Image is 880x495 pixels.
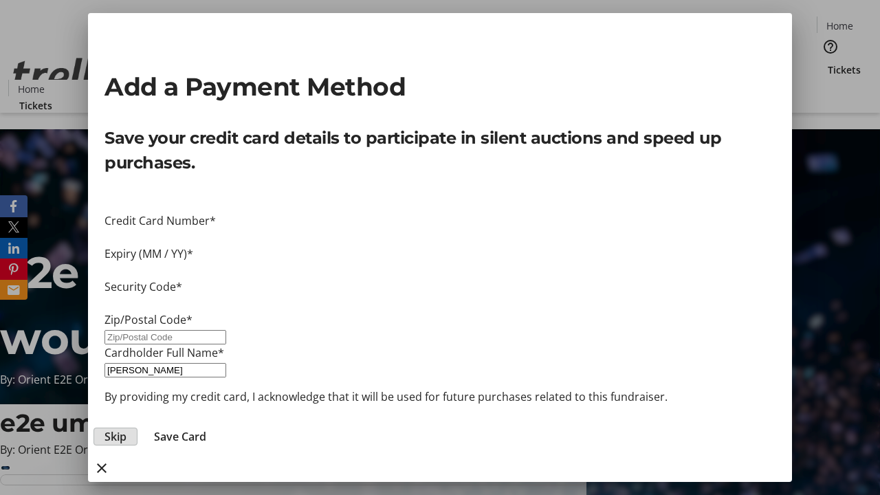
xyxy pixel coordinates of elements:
[104,213,216,228] label: Credit Card Number*
[104,363,226,377] input: Card Holder Name
[104,295,775,311] iframe: Secure CVC input frame
[104,262,775,278] iframe: Secure expiration date input frame
[104,68,775,105] h2: Add a Payment Method
[93,428,137,445] button: Skip
[88,454,115,482] button: close
[104,388,775,405] p: By providing my credit card, I acknowledge that it will be used for future purchases related to t...
[104,229,775,245] iframe: Secure card number input frame
[154,428,206,445] span: Save Card
[104,345,224,360] label: Cardholder Full Name*
[104,246,193,261] label: Expiry (MM / YY)*
[104,330,226,344] input: Zip/Postal Code
[104,428,126,445] span: Skip
[143,428,217,445] button: Save Card
[104,312,192,327] label: Zip/Postal Code*
[104,279,182,294] label: Security Code*
[104,126,775,175] p: Save your credit card details to participate in silent auctions and speed up purchases.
